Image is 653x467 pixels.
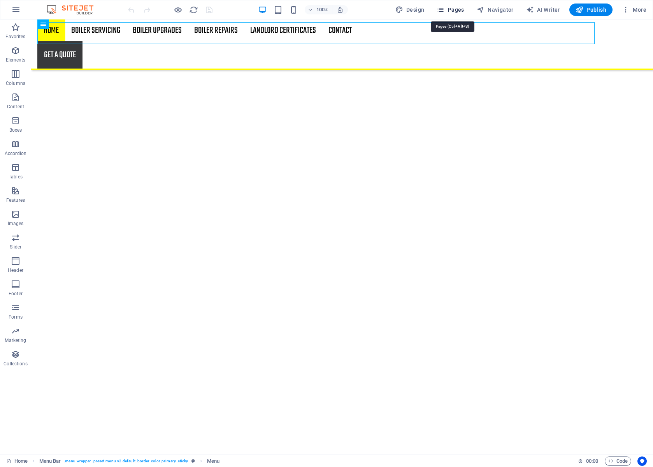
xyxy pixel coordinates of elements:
p: Features [6,197,25,203]
h6: Session time [578,456,599,466]
span: 00 00 [586,456,598,466]
nav: breadcrumb [39,456,220,466]
span: : [592,458,593,464]
p: Columns [6,80,25,86]
i: On resize automatically adjust zoom level to fit chosen device. [337,6,344,13]
h6: 100% [316,5,329,14]
p: Header [8,267,23,273]
span: Design [395,6,425,14]
button: reload [189,5,198,14]
p: Tables [9,174,23,180]
p: Accordion [5,150,26,157]
button: 100% [305,5,332,14]
span: AI Writer [526,6,560,14]
i: Reload page [189,5,198,14]
p: Boxes [9,127,22,133]
img: Editor Logo [45,5,103,14]
span: Pages [437,6,464,14]
a: Click to cancel selection. Double-click to open Pages [6,456,28,466]
p: Forms [9,314,23,320]
p: Favorites [5,33,25,40]
button: Code [605,456,631,466]
span: Code [608,456,628,466]
button: Pages [434,4,467,16]
button: Navigator [474,4,517,16]
span: . menu-wrapper .preset-menu-v2-default .border-color-primary .sticky [64,456,188,466]
span: Publish [576,6,606,14]
span: More [622,6,646,14]
p: Elements [6,57,26,63]
span: Click to select. Double-click to edit [39,456,61,466]
button: AI Writer [523,4,563,16]
span: Click to select. Double-click to edit [207,456,219,466]
p: Marketing [5,337,26,344]
p: Images [8,220,24,227]
button: Click here to leave preview mode and continue editing [173,5,183,14]
button: Publish [569,4,613,16]
p: Slider [10,244,22,250]
div: Design (Ctrl+Alt+Y) [392,4,428,16]
button: Usercentrics [637,456,647,466]
span: Navigator [477,6,514,14]
p: Footer [9,291,23,297]
i: This element is a customizable preset [191,459,195,463]
button: Design [392,4,428,16]
p: Collections [4,361,27,367]
button: More [619,4,649,16]
p: Content [7,104,24,110]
